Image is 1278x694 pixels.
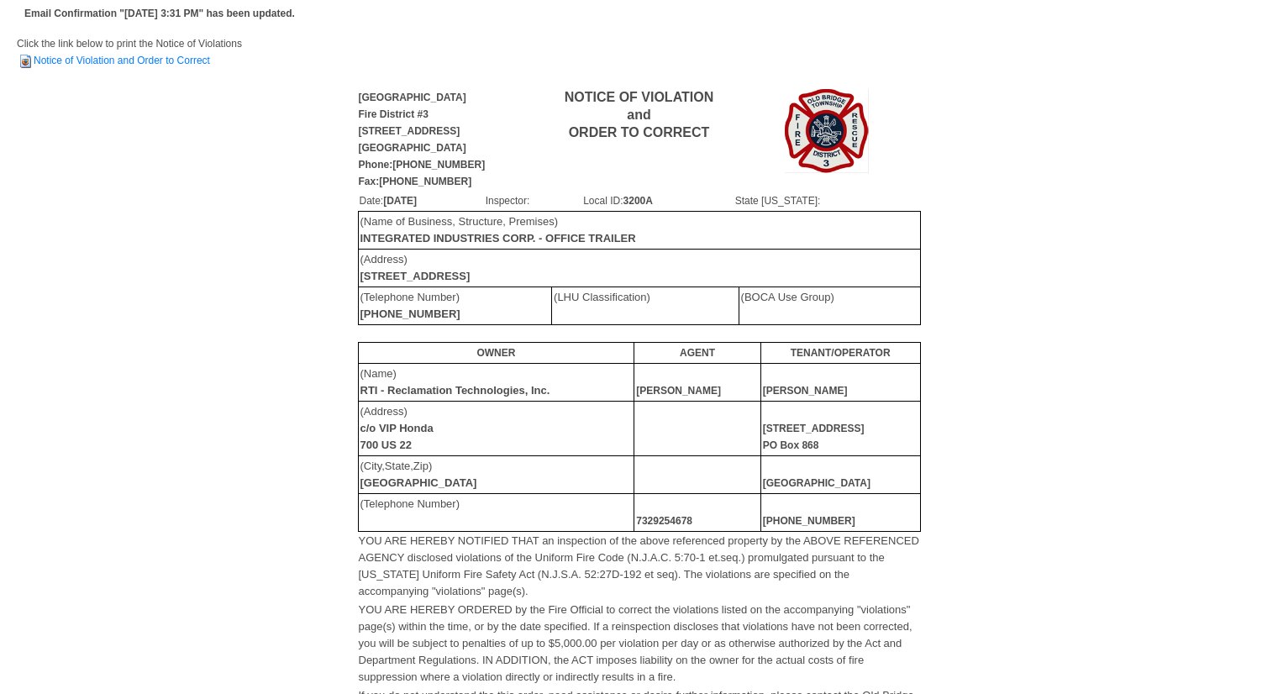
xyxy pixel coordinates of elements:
[17,38,242,66] span: Click the link below to print the Notice of Violations
[360,367,550,397] font: (Name)
[22,3,297,24] td: Email Confirmation "[DATE] 3:31 PM" has been updated.
[360,384,550,397] b: RTI - Reclamation Technologies, Inc.
[360,270,471,282] b: [STREET_ADDRESS]
[17,55,210,66] a: Notice of Violation and Order to Correct
[763,477,870,489] b: [GEOGRAPHIC_DATA]
[741,291,834,303] font: (BOCA Use Group)
[554,291,650,303] font: (LHU Classification)
[485,192,583,210] td: Inspector:
[360,460,477,489] font: (City,State,Zip)
[680,347,715,359] b: AGENT
[785,89,869,173] img: Image
[360,476,477,489] b: [GEOGRAPHIC_DATA]
[763,515,855,527] b: [PHONE_NUMBER]
[360,232,636,244] b: INTEGRATED INDUSTRIES CORP. - OFFICE TRAILER
[360,215,636,244] font: (Name of Business, Structure, Premises)
[383,195,417,207] b: [DATE]
[17,53,34,70] img: HTML Document
[360,422,434,451] b: c/o VIP Honda 700 US 22
[734,192,920,210] td: State [US_STATE]:
[359,534,919,597] font: YOU ARE HEREBY NOTIFIED THAT an inspection of the above referenced property by the ABOVE REFERENC...
[476,347,515,359] b: OWNER
[360,253,471,282] font: (Address)
[636,385,721,397] b: [PERSON_NAME]
[359,603,912,683] font: YOU ARE HEREBY ORDERED by the Fire Official to correct the violations listed on the accompanying ...
[359,92,486,187] b: [GEOGRAPHIC_DATA] Fire District #3 [STREET_ADDRESS] [GEOGRAPHIC_DATA] Phone:[PHONE_NUMBER] Fax:[P...
[636,515,692,527] b: 7329254678
[791,347,891,359] b: TENANT/OPERATOR
[623,195,653,207] b: 3200A
[763,423,865,451] b: [STREET_ADDRESS] PO Box 868
[360,291,460,320] font: (Telephone Number)
[763,385,848,397] b: [PERSON_NAME]
[359,192,485,210] td: Date:
[565,90,713,139] b: NOTICE OF VIOLATION and ORDER TO CORRECT
[360,497,460,510] font: (Telephone Number)
[360,308,460,320] b: [PHONE_NUMBER]
[582,192,734,210] td: Local ID:
[360,405,434,451] font: (Address)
